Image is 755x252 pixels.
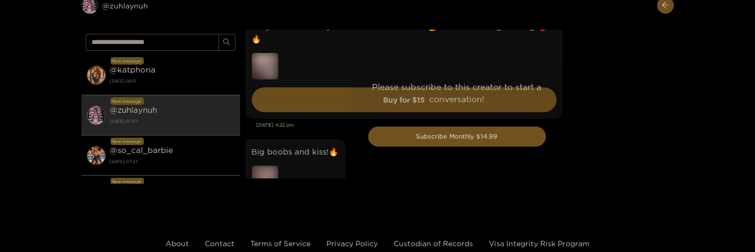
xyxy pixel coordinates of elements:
[368,81,546,105] p: Please subscribe to this creator to start a conversation!
[394,239,473,247] a: Custodian of Records
[489,239,589,247] a: Visa Integrity Risk Program
[110,76,235,86] strong: [DATE] 08:11
[250,239,311,247] a: Terms of Service
[111,178,144,185] div: New message
[326,239,378,247] a: Privacy Policy
[110,157,235,166] strong: [DATE] 07:23
[205,239,234,247] a: Contact
[111,138,144,145] div: New message
[661,1,669,10] span: arrow-left
[368,127,546,147] button: Subscribe Monthly $14.99
[111,97,144,105] div: New message
[110,116,235,126] strong: [DATE] 07:57
[223,38,231,47] span: search
[111,57,144,65] div: New message
[110,105,158,114] strong: @ zuhlaynuh
[87,106,106,125] img: conversation
[87,66,106,85] img: conversation
[166,239,189,247] a: About
[219,34,235,51] button: search
[110,65,156,74] strong: @ katphoria
[87,146,106,165] img: conversation
[110,146,174,155] strong: @ so_cal_barbie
